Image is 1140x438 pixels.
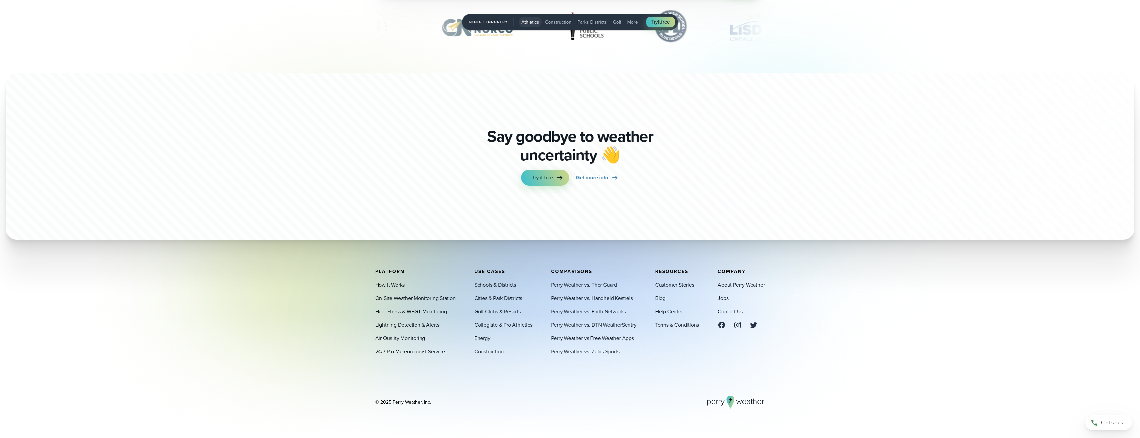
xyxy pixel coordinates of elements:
span: Resources [655,268,688,275]
span: Platform [375,268,405,275]
a: Perry Weather vs. Handheld Kestrels [551,294,633,302]
div: © 2025 Perry Weather, Inc. [375,399,431,405]
span: Try it free [532,174,553,182]
img: Marietta-High-School.svg [651,10,692,43]
img: Lewisville ISD logo [724,10,768,43]
a: Jobs [718,294,728,302]
div: slideshow [375,10,765,46]
a: Perry Weather vs. Zelus Sports [551,347,620,355]
button: Athletics [519,17,542,27]
span: Call sales [1101,419,1123,427]
span: Get more info [576,174,608,182]
a: Blog [655,294,666,302]
p: Say goodbye to weather uncertainty 👋 [485,127,656,164]
span: Try free [651,18,670,26]
div: 4 of 10 [651,10,692,43]
div: 2 of 10 [430,10,524,43]
span: More [627,18,638,25]
a: Perry Weather vs. DTN WeatherSentry [551,321,637,329]
a: Construction [474,347,504,355]
span: Parks Districts [578,18,607,25]
a: On-Site Weather Monitoring Station [375,294,456,302]
span: Construction [545,18,572,25]
a: Collegiate & Pro Athletics [474,321,532,329]
button: Construction [542,17,574,27]
span: Select Industry [469,18,513,26]
button: Golf [610,17,624,27]
a: Perry Weather vs Free Weather Apps [551,334,634,342]
a: About Perry Weather [718,281,765,289]
a: Tryitfree [646,17,675,27]
span: it [658,18,661,26]
button: Parks Districts [575,17,610,27]
a: Terms & Conditions [655,321,699,329]
a: Customer Stories [655,281,694,289]
div: 5 of 10 [724,10,768,43]
a: Help Center [655,307,683,315]
span: Use Cases [474,268,505,275]
div: 1 of 10 [347,10,397,43]
span: Company [718,268,746,275]
a: Lightning Detection & Alerts [375,321,439,329]
a: Golf Clubs & Resorts [474,307,521,315]
a: Perry Weather vs. Earth Networks [551,307,626,315]
a: Try it free [521,170,569,186]
a: Get more info [576,170,619,186]
a: Schools & Districts [474,281,516,289]
span: Comparisons [551,268,592,275]
span: Golf [613,18,621,25]
button: More [625,17,641,27]
a: Energy [474,334,490,342]
a: Cities & Park Districts [474,294,522,302]
a: Call sales [1085,415,1132,430]
a: 24/7 Pro Meteorologist Service [375,347,445,355]
a: Contact Us [718,307,743,315]
a: Perry Weather vs. Thor Guard [551,281,617,289]
a: Air Quality Monitoring [375,334,425,342]
a: How It Works [375,281,405,289]
span: Athletics [521,18,539,25]
img: Colorado-Springs-School-District.svg [347,10,397,43]
img: Corona-Norco-Unified-School-District.svg [430,10,524,43]
a: Heat Stress & WBGT Monitoring [375,307,447,315]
